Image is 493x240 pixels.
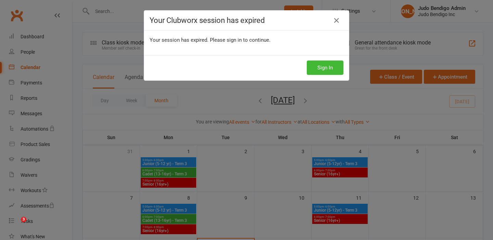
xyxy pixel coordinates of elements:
[7,217,23,233] iframe: Intercom live chat
[307,61,343,75] button: Sign In
[21,217,26,222] span: 3
[331,15,342,26] a: Close
[150,37,270,43] span: Your session has expired. Please sign in to continue.
[150,16,343,25] h4: Your Clubworx session has expired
